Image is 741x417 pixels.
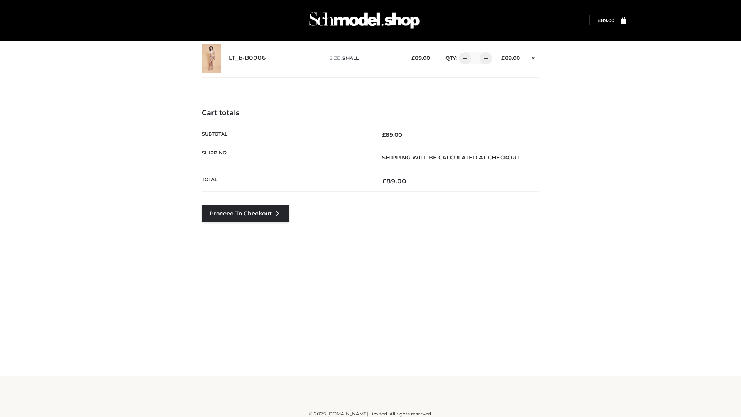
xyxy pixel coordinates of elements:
[202,144,370,171] th: Shipping:
[306,5,422,36] img: Schmodel Admin 964
[382,154,520,161] strong: Shipping will be calculated at checkout
[382,177,386,185] span: £
[528,52,539,62] a: Remove this item
[229,54,266,62] a: LT_b-B0006
[501,55,505,61] span: £
[382,131,402,138] bdi: 89.00
[202,205,289,222] a: Proceed to Checkout
[202,109,539,117] h4: Cart totals
[202,125,370,144] th: Subtotal
[598,17,614,23] bdi: 89.00
[438,52,489,64] div: QTY:
[411,55,430,61] bdi: 89.00
[330,55,399,62] p: size :
[202,171,370,192] th: Total
[342,55,359,61] span: SMALL
[501,55,520,61] bdi: 89.00
[598,17,601,23] span: £
[202,44,221,73] img: LT_b-B0006 - SMALL
[382,131,386,138] span: £
[382,177,406,185] bdi: 89.00
[411,55,415,61] span: £
[598,17,614,23] a: £89.00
